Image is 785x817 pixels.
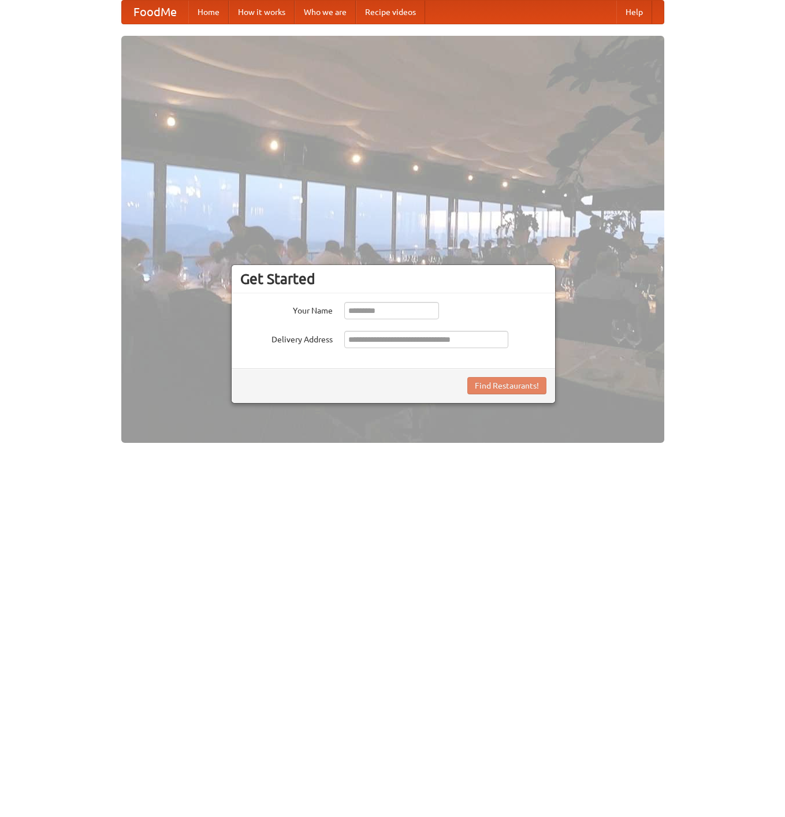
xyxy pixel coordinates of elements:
[467,377,546,394] button: Find Restaurants!
[229,1,295,24] a: How it works
[295,1,356,24] a: Who we are
[616,1,652,24] a: Help
[188,1,229,24] a: Home
[240,270,546,288] h3: Get Started
[240,331,333,345] label: Delivery Address
[356,1,425,24] a: Recipe videos
[122,1,188,24] a: FoodMe
[240,302,333,316] label: Your Name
